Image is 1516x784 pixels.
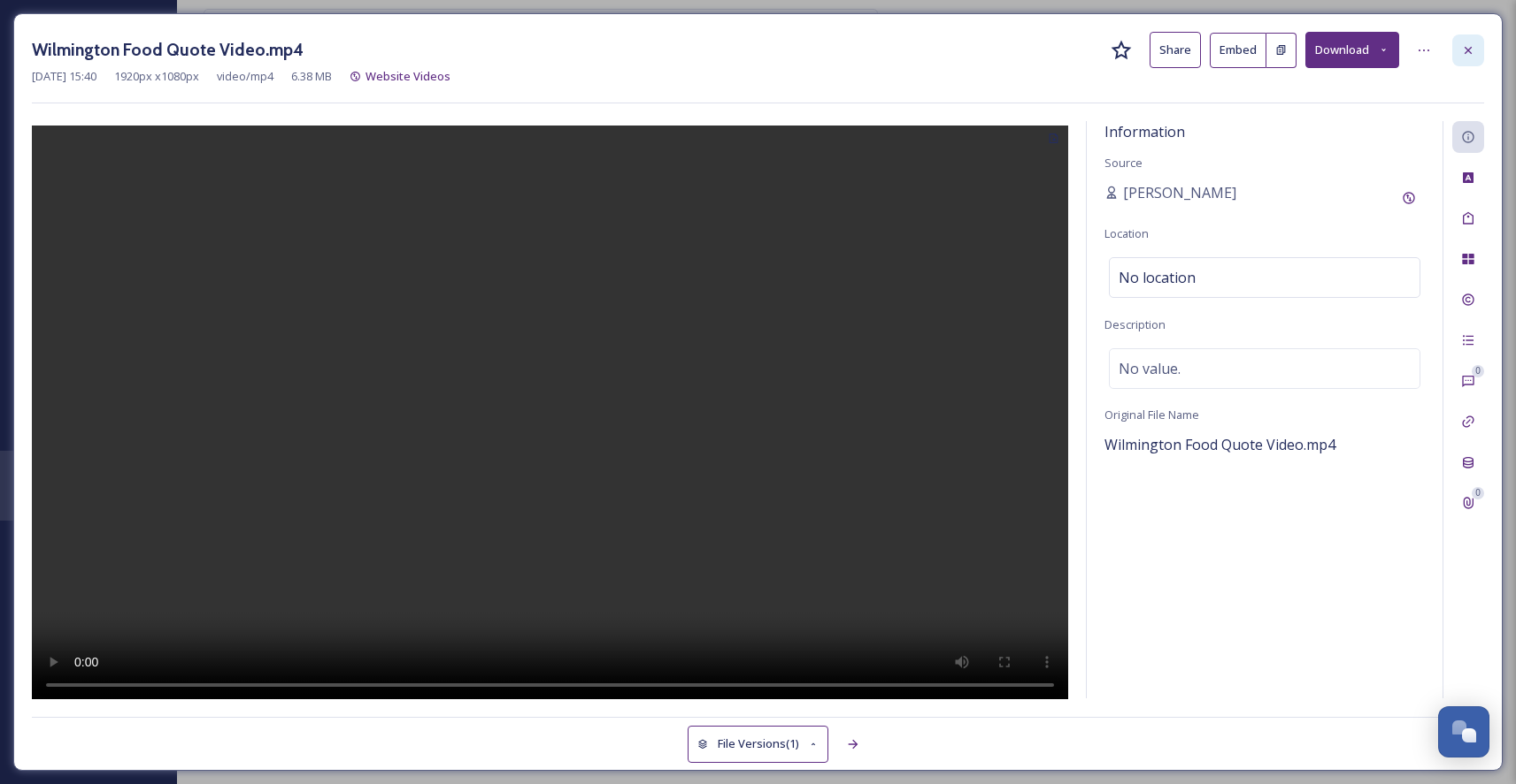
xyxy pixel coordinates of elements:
[1104,225,1149,241] span: Location
[1119,358,1181,379] span: No value.
[1119,267,1196,288] span: No location
[1104,122,1185,141] span: Information
[1104,435,1335,454] span: Wilmington Food Quote Video.mp4
[1150,32,1201,68] button: Share
[366,68,450,84] span: Website Videos
[291,68,332,85] span: 6.38 MB
[1104,407,1199,422] span: Original File Name
[1210,33,1266,68] button: Embed
[114,68,199,85] span: 1920 px x 1080 px
[1438,706,1489,757] button: Open Chat
[1104,316,1166,332] span: Description
[1472,365,1484,377] div: 0
[688,726,829,762] button: File Versions(1)
[1472,487,1484,499] div: 0
[32,68,96,85] span: [DATE] 15:40
[217,68,273,85] span: video/mp4
[1305,32,1399,68] button: Download
[1104,155,1143,171] span: Source
[1123,182,1236,203] span: [PERSON_NAME]
[32,37,304,63] h3: Wilmington Food Quote Video.mp4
